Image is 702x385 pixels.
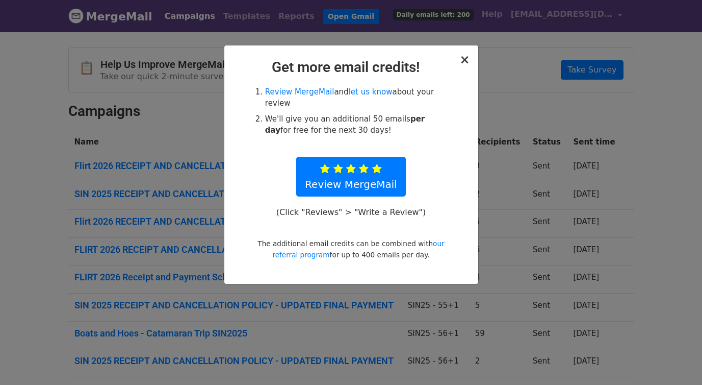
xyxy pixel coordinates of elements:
h2: Get more email credits! [232,59,470,76]
li: and about your review [265,86,449,109]
button: Close [459,54,470,66]
a: Review MergeMail [265,87,334,97]
strong: per day [265,114,425,135]
p: (Click "Reviews" > "Write a Review") [271,207,431,218]
span: × [459,53,470,67]
a: let us know [349,87,393,97]
a: our referral program [272,239,444,259]
li: We'll give you an additional 50 emails for free for the next 30 days! [265,113,449,136]
small: The additional email credits can be combined with for up to 400 emails per day. [257,239,444,259]
a: Review MergeMail [296,157,406,197]
iframe: Chat Widget [651,336,702,385]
